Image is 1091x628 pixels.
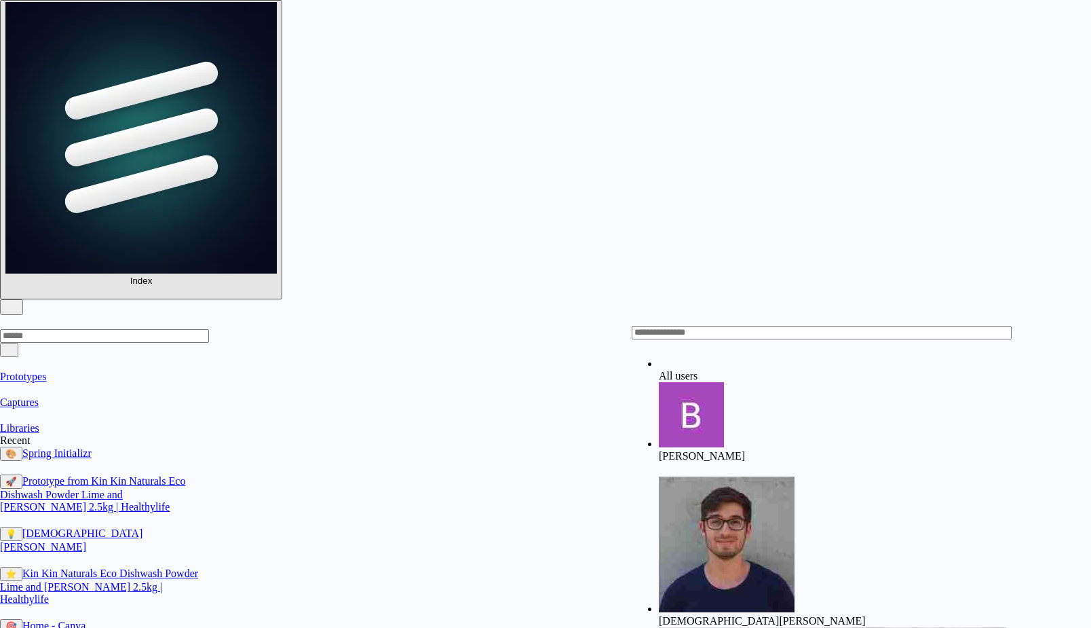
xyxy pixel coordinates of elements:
span: Spring Initializr [22,447,92,459]
span: [DEMOGRAPHIC_DATA][PERSON_NAME] [659,615,866,627]
div: 💡 [5,529,17,539]
span: [PERSON_NAME] [659,450,745,462]
div: ⭐ [5,569,17,579]
img: 44eb2ef7-e6ff-4009-be27-5525a65f39e1 [659,477,795,612]
img: 400 [5,2,277,274]
span: All users [659,370,697,382]
div: 🎨 [5,449,17,459]
span: Index [130,276,153,286]
img: f7b4127d-9c4d-40a9-9aed-2faa7074df7e [659,382,724,447]
div: 🚀 [5,477,17,487]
